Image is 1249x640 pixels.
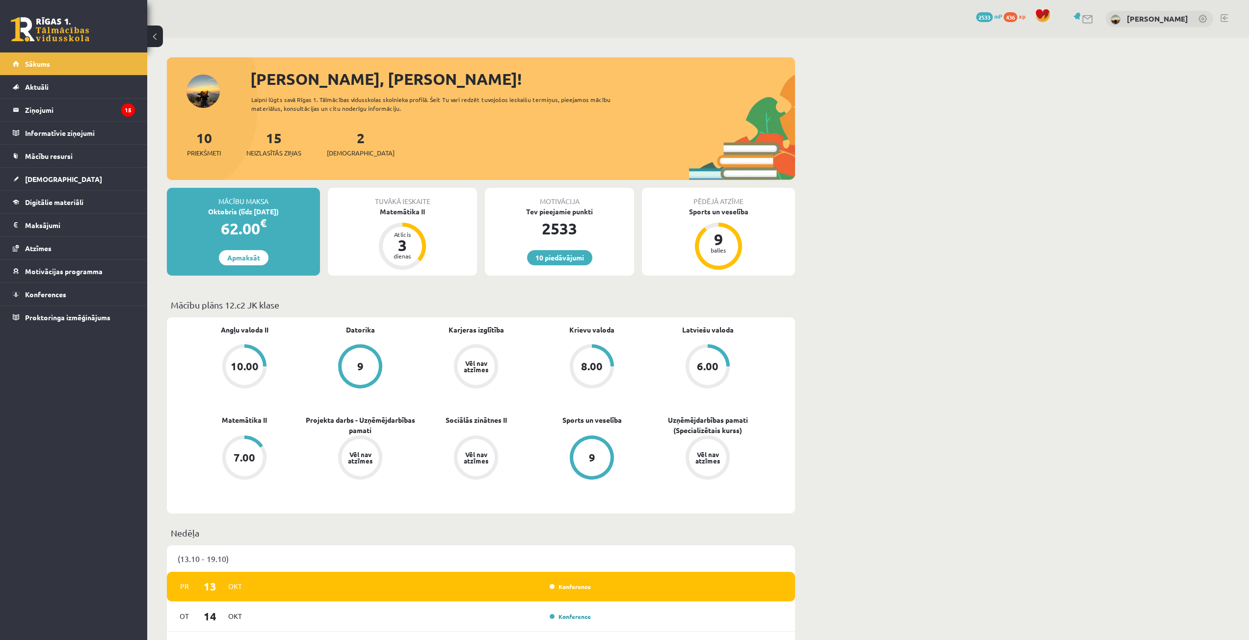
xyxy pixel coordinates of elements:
[13,306,135,329] a: Proktoringa izmēģinājums
[581,361,603,372] div: 8.00
[704,231,733,247] div: 9
[250,67,795,91] div: [PERSON_NAME], [PERSON_NAME]!
[550,583,591,590] a: Konference
[25,313,110,322] span: Proktoringa izmēģinājums
[562,415,622,425] a: Sports un veselība
[418,344,534,390] a: Vēl nav atzīmes
[704,247,733,253] div: balles
[13,214,135,236] a: Maksājumi
[13,260,135,282] a: Motivācijas programma
[550,613,591,620] a: Konference
[388,253,417,259] div: dienas
[219,250,268,265] a: Apmaksāt
[418,435,534,482] a: Vēl nav atzīmes
[1127,14,1188,24] a: [PERSON_NAME]
[642,206,795,271] a: Sports un veselība 9 balles
[13,191,135,213] a: Digitālie materiāli
[25,82,49,91] span: Aktuāli
[462,451,490,464] div: Vēl nav atzīmes
[25,244,52,253] span: Atzīmes
[13,237,135,259] a: Atzīmes
[976,12,1002,20] a: 2533 mP
[485,206,634,217] div: Tev pieejamie punkti
[1004,12,1017,22] span: 436
[25,99,135,121] legend: Ziņojumi
[246,148,301,158] span: Neizlasītās ziņas
[13,122,135,144] a: Informatīvie ziņojumi
[1004,12,1030,20] a: 436 xp
[569,325,614,335] a: Krievu valoda
[187,148,221,158] span: Priekšmeti
[682,325,734,335] a: Latviešu valoda
[994,12,1002,20] span: mP
[694,451,721,464] div: Vēl nav atzīmes
[186,344,302,390] a: 10.00
[976,12,993,22] span: 2533
[650,415,766,435] a: Uzņēmējdarbības pamati (Specializētais kurss)
[25,214,135,236] legend: Maksājumi
[302,435,418,482] a: Vēl nav atzīmes
[388,231,417,237] div: Atlicis
[357,361,364,372] div: 9
[25,122,135,144] legend: Informatīvie ziņojumi
[121,103,135,117] i: 15
[13,76,135,98] a: Aktuāli
[13,145,135,167] a: Mācību resursi
[446,415,507,425] a: Sociālās zinātnes II
[251,95,628,113] div: Laipni lūgts savā Rīgas 1. Tālmācības vidusskolas skolnieka profilā. Šeit Tu vari redzēt tuvojošo...
[13,52,135,75] a: Sākums
[174,609,195,624] span: Ot
[449,325,504,335] a: Karjeras izglītība
[13,99,135,121] a: Ziņojumi15
[327,129,395,158] a: 2[DEMOGRAPHIC_DATA]
[388,237,417,253] div: 3
[167,206,320,217] div: Oktobris (līdz [DATE])
[485,188,634,206] div: Motivācija
[25,59,50,68] span: Sākums
[534,344,650,390] a: 8.00
[187,129,221,158] a: 10Priekšmeti
[25,198,83,206] span: Digitālie materiāli
[25,290,66,299] span: Konferences
[231,361,259,372] div: 10.00
[221,325,268,335] a: Angļu valoda II
[1111,15,1120,25] img: Nellija Pušņakova
[534,435,650,482] a: 9
[1019,12,1025,20] span: xp
[302,415,418,435] a: Projekta darbs - Uzņēmējdarbības pamati
[328,206,477,271] a: Matemātika II Atlicis 3 dienas
[222,415,267,425] a: Matemātika II
[225,609,245,624] span: Okt
[234,452,255,463] div: 7.00
[650,435,766,482] a: Vēl nav atzīmes
[167,545,795,572] div: (13.10 - 19.10)
[195,578,225,594] span: 13
[195,608,225,624] span: 14
[25,175,102,183] span: [DEMOGRAPHIC_DATA]
[171,298,791,311] p: Mācību plāns 12.c2 JK klase
[327,148,395,158] span: [DEMOGRAPHIC_DATA]
[650,344,766,390] a: 6.00
[346,451,374,464] div: Vēl nav atzīmes
[25,152,73,160] span: Mācību resursi
[174,579,195,594] span: Pr
[13,168,135,190] a: [DEMOGRAPHIC_DATA]
[25,267,103,276] span: Motivācijas programma
[328,188,477,206] div: Tuvākā ieskaite
[485,217,634,240] div: 2533
[462,360,490,373] div: Vēl nav atzīmes
[346,325,375,335] a: Datorika
[260,216,266,230] span: €
[167,217,320,240] div: 62.00
[527,250,592,265] a: 10 piedāvājumi
[642,206,795,217] div: Sports un veselība
[589,452,595,463] div: 9
[171,526,791,539] p: Nedēļa
[246,129,301,158] a: 15Neizlasītās ziņas
[186,435,302,482] a: 7.00
[302,344,418,390] a: 9
[328,206,477,217] div: Matemātika II
[167,188,320,206] div: Mācību maksa
[11,17,89,42] a: Rīgas 1. Tālmācības vidusskola
[225,579,245,594] span: Okt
